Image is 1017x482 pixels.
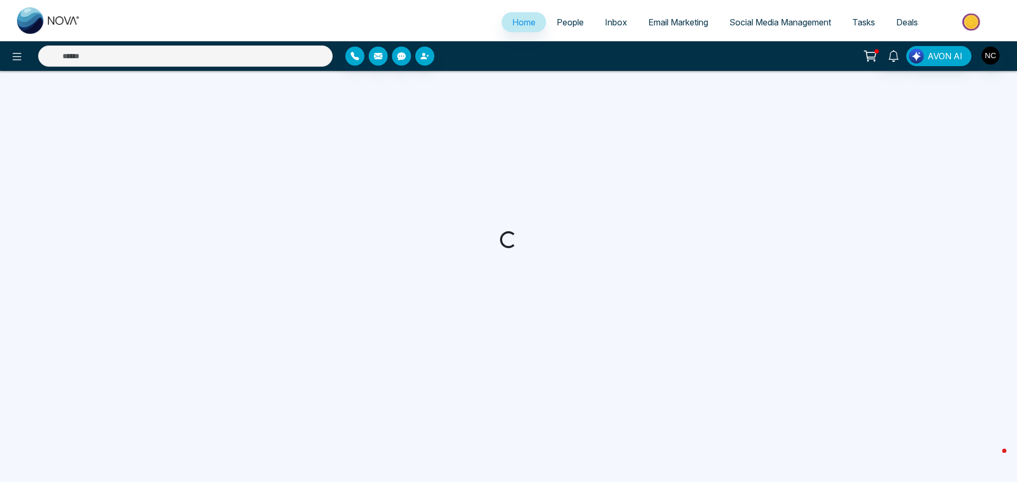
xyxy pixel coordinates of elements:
span: People [557,17,584,28]
span: Tasks [852,17,875,28]
a: Tasks [842,12,886,32]
span: Inbox [605,17,627,28]
img: Market-place.gif [934,10,1011,34]
button: AVON AI [906,46,971,66]
span: Deals [896,17,918,28]
img: Lead Flow [909,49,924,63]
a: People [546,12,594,32]
img: User Avatar [982,47,1000,65]
a: Email Marketing [638,12,719,32]
span: Email Marketing [648,17,708,28]
span: Social Media Management [729,17,831,28]
span: Home [512,17,536,28]
a: Home [502,12,546,32]
iframe: Intercom live chat [981,446,1006,471]
img: Nova CRM Logo [17,7,81,34]
span: AVON AI [927,50,962,62]
a: Social Media Management [719,12,842,32]
a: Inbox [594,12,638,32]
a: Deals [886,12,929,32]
